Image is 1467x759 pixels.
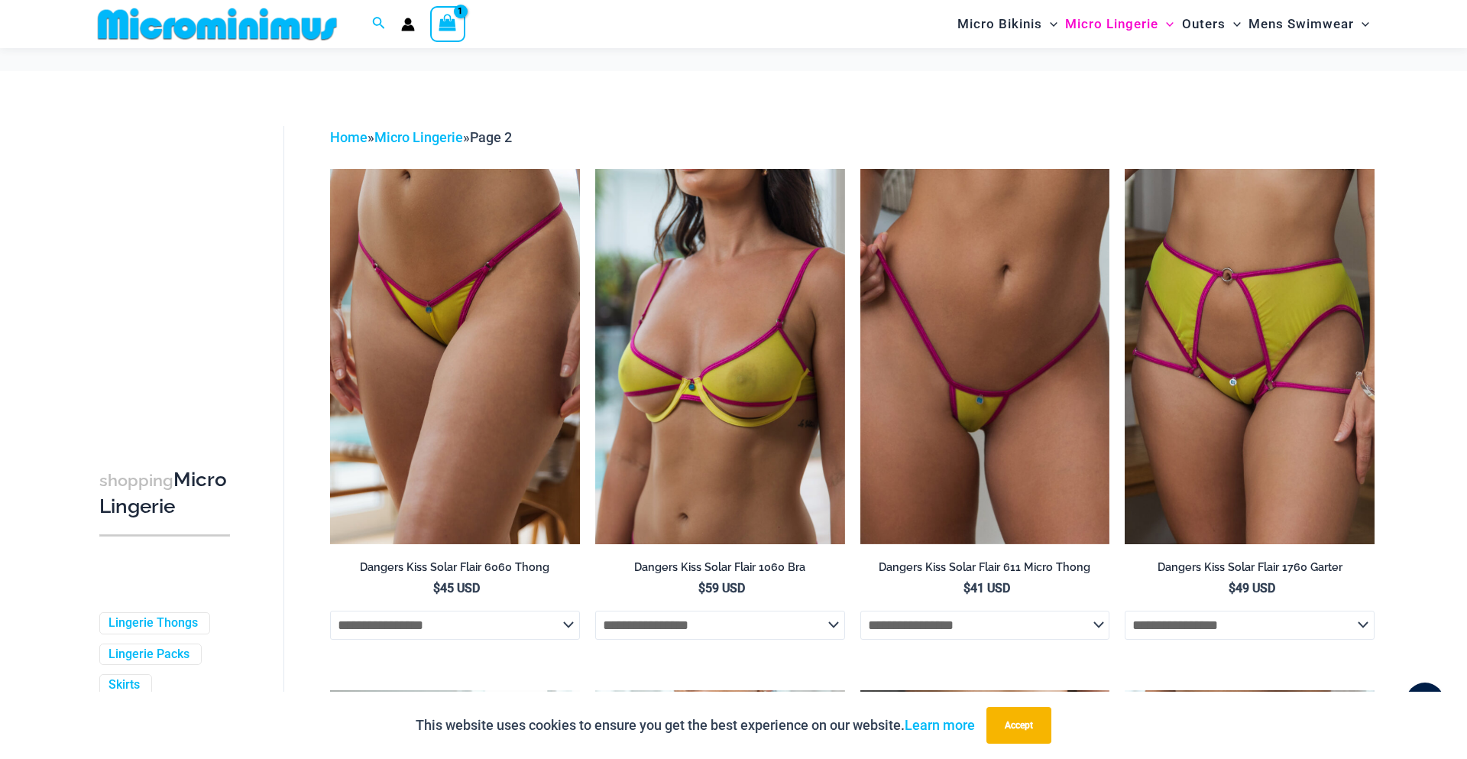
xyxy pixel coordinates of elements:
[330,560,580,575] h2: Dangers Kiss Solar Flair 6060 Thong
[433,581,480,595] bdi: 45 USD
[986,707,1051,744] button: Accept
[330,169,580,543] a: Dangers Kiss Solar Flair 6060 Thong 01Dangers Kiss Solar Flair 6060 Thong 02Dangers Kiss Solar Fl...
[1248,5,1354,44] span: Mens Swimwear
[1229,581,1275,595] bdi: 49 USD
[330,129,512,145] span: » »
[99,467,230,520] h3: Micro Lingerie
[430,6,465,41] a: View Shopping Cart, 1 items
[1245,5,1373,44] a: Mens SwimwearMenu ToggleMenu Toggle
[92,7,343,41] img: MM SHOP LOGO FLAT
[595,169,845,543] a: Dangers Kiss Solar Flair 1060 Bra 01Dangers Kiss Solar Flair 1060 Bra 02Dangers Kiss Solar Flair ...
[957,5,1042,44] span: Micro Bikinis
[1158,5,1174,44] span: Menu Toggle
[330,169,580,543] img: Dangers Kiss Solar Flair 6060 Thong 01
[905,717,975,733] a: Learn more
[1042,5,1057,44] span: Menu Toggle
[963,581,1010,595] bdi: 41 USD
[963,581,970,595] span: $
[1065,5,1158,44] span: Micro Lingerie
[108,677,140,693] a: Skirts
[108,647,189,663] a: Lingerie Packs
[595,169,845,543] img: Dangers Kiss Solar Flair 1060 Bra 01
[1125,169,1375,543] img: Dangers Kiss Solar Flair 6060 Thong 1760 Garter 03
[401,18,415,31] a: Account icon link
[1178,5,1245,44] a: OutersMenu ToggleMenu Toggle
[1125,560,1375,580] a: Dangers Kiss Solar Flair 1760 Garter
[860,169,1110,543] a: Dangers Kiss Solar Flair 611 Micro 01Dangers Kiss Solar Flair 611 Micro 02Dangers Kiss Solar Flai...
[595,560,845,580] a: Dangers Kiss Solar Flair 1060 Bra
[860,560,1110,575] h2: Dangers Kiss Solar Flair 611 Micro Thong
[595,560,845,575] h2: Dangers Kiss Solar Flair 1060 Bra
[374,129,463,145] a: Micro Lingerie
[470,129,512,145] span: Page 2
[330,129,368,145] a: Home
[372,15,386,34] a: Search icon link
[698,581,705,595] span: $
[330,560,580,580] a: Dangers Kiss Solar Flair 6060 Thong
[1226,5,1241,44] span: Menu Toggle
[1229,581,1235,595] span: $
[860,560,1110,580] a: Dangers Kiss Solar Flair 611 Micro Thong
[951,2,1375,46] nav: Site Navigation
[1125,560,1375,575] h2: Dangers Kiss Solar Flair 1760 Garter
[108,615,198,631] a: Lingerie Thongs
[860,169,1110,543] img: Dangers Kiss Solar Flair 611 Micro 01
[954,5,1061,44] a: Micro BikinisMenu ToggleMenu Toggle
[1182,5,1226,44] span: Outers
[1354,5,1369,44] span: Menu Toggle
[433,581,440,595] span: $
[99,471,173,490] span: shopping
[1125,169,1375,543] a: Dangers Kiss Solar Flair 6060 Thong 1760 Garter 03Dangers Kiss Solar Flair 6060 Thong 1760 Garter...
[1061,5,1177,44] a: Micro LingerieMenu ToggleMenu Toggle
[416,714,975,737] p: This website uses cookies to ensure you get the best experience on our website.
[99,114,237,420] iframe: TrustedSite Certified
[698,581,745,595] bdi: 59 USD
